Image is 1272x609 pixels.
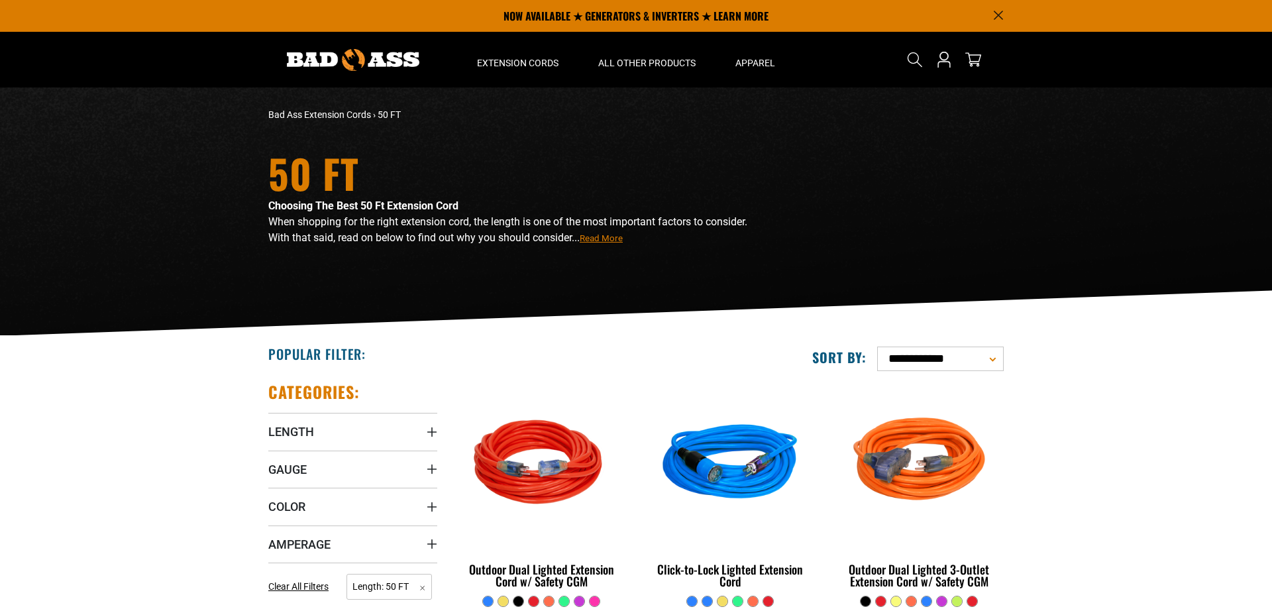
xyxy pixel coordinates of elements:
[647,388,814,541] img: blue
[835,563,1004,587] div: Outdoor Dual Lighted 3-Outlet Extension Cord w/ Safety CGM
[268,424,314,439] span: Length
[835,382,1004,595] a: orange Outdoor Dual Lighted 3-Outlet Extension Cord w/ Safety CGM
[268,451,437,488] summary: Gauge
[268,413,437,450] summary: Length
[835,388,1002,541] img: orange
[715,32,795,87] summary: Apparel
[268,214,752,246] p: When shopping for the right extension cord, the length is one of the most important factors to co...
[477,57,558,69] span: Extension Cords
[904,49,926,70] summary: Search
[268,153,752,193] h1: 50 FT
[735,57,775,69] span: Apparel
[268,526,437,563] summary: Amperage
[268,109,371,120] a: Bad Ass Extension Cords
[268,488,437,525] summary: Color
[457,563,626,587] div: Outdoor Dual Lighted Extension Cord w/ Safety CGM
[268,382,360,402] h2: Categories:
[598,57,696,69] span: All Other Products
[580,233,623,243] span: Read More
[268,462,307,477] span: Gauge
[378,109,401,120] span: 50 FT
[458,388,625,541] img: Red
[646,382,815,595] a: blue Click-to-Lock Lighted Extension Cord
[578,32,715,87] summary: All Other Products
[268,345,366,362] h2: Popular Filter:
[812,349,867,366] label: Sort by:
[268,537,331,552] span: Amperage
[268,199,458,212] strong: Choosing The Best 50 Ft Extension Cord
[268,581,329,592] span: Clear All Filters
[646,563,815,587] div: Click-to-Lock Lighted Extension Cord
[457,382,626,595] a: Red Outdoor Dual Lighted Extension Cord w/ Safety CGM
[346,574,432,600] span: Length: 50 FT
[268,499,305,514] span: Color
[373,109,376,120] span: ›
[268,580,334,594] a: Clear All Filters
[268,108,752,122] nav: breadcrumbs
[346,580,432,592] a: Length: 50 FT
[457,32,578,87] summary: Extension Cords
[287,49,419,71] img: Bad Ass Extension Cords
